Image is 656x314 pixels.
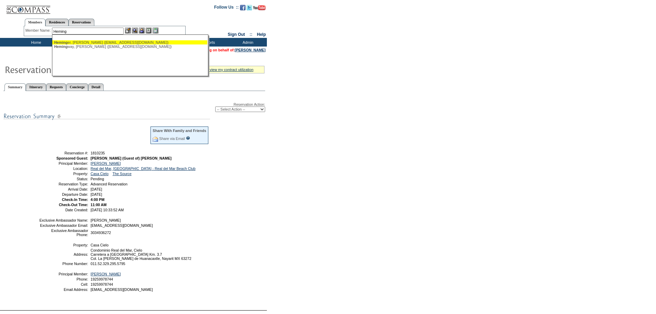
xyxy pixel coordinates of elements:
span: :: [250,32,252,37]
div: er, [PERSON_NAME] ([EMAIL_ADDRESS][DOMAIN_NAME]) [54,40,206,44]
img: Become our fan on Facebook [240,5,246,10]
td: Status: [39,177,88,181]
span: Heming [54,44,67,49]
strong: Sponsored Guest: [56,156,88,160]
td: Address: [39,248,88,261]
td: Principal Member: [39,272,88,276]
td: Property: [39,172,88,176]
a: Detail [88,83,104,91]
img: Subscribe to our YouTube Channel [253,5,265,10]
a: The Source [113,172,132,176]
span: Pending [91,177,104,181]
div: Reservation Action: [3,102,265,112]
span: 1810235 [91,151,105,155]
img: View [132,28,138,33]
td: Exclusive Ambassador Name: [39,218,88,222]
img: subTtlResSummary.gif [3,112,210,121]
a: Share via Email [159,136,185,141]
a: [PERSON_NAME] [91,272,121,276]
a: » view my contract utilization [207,68,253,72]
img: b_edit.gif [125,28,131,33]
td: Email Address: [39,287,88,292]
a: Follow us on Twitter [247,7,252,11]
td: Reservation #: [39,151,88,155]
span: [EMAIL_ADDRESS][DOMAIN_NAME] [91,223,153,227]
div: Share With Family and Friends [153,129,206,133]
img: Follow us on Twitter [247,5,252,10]
div: Member Name: [25,28,52,33]
td: Date Created: [39,208,88,212]
td: Cell: [39,282,88,286]
td: Location: [39,166,88,171]
img: Reservations [146,28,152,33]
td: Principal Member: [39,161,88,165]
a: Become our fan on Facebook [240,7,246,11]
td: Reservation Type: [39,182,88,186]
span: [PERSON_NAME] [91,218,121,222]
span: 3034936272 [91,231,111,235]
td: Property: [39,243,88,247]
span: [DATE] 10:33:52 AM [91,208,124,212]
img: b_calculator.gif [153,28,158,33]
a: Reservations [69,19,94,26]
a: Sign Out [228,32,245,37]
span: [EMAIL_ADDRESS][DOMAIN_NAME] [91,287,153,292]
td: Home [15,38,55,47]
span: [DATE] [91,187,102,191]
a: Casa Cielo [91,172,108,176]
input: What is this? [186,136,190,140]
span: Condominio Real del Mar, Cielo Carretera a [GEOGRAPHIC_DATA] Km. 3.7 Col. La [PERSON_NAME] de Hua... [91,248,191,261]
a: [PERSON_NAME] [91,161,121,165]
span: You are acting on behalf of: [187,48,265,52]
a: Help [257,32,266,37]
strong: Check-In Time: [62,197,88,202]
a: Concierge [66,83,88,91]
span: 19259978744 [91,277,113,281]
a: Members [25,19,46,26]
a: Itinerary [26,83,46,91]
span: 011.52.329.295.5795 [91,262,125,266]
span: [DATE] [91,192,102,196]
img: Impersonate [139,28,145,33]
span: Advanced Reservation [91,182,127,186]
td: Arrival Date: [39,187,88,191]
a: Residences [45,19,69,26]
a: Real del Mar, [GEOGRAPHIC_DATA] - Real del Mar Beach Club [91,166,196,171]
a: Summary [4,83,26,91]
td: Admin [227,38,267,47]
a: Requests [46,83,66,91]
span: 11:00 AM [91,203,106,207]
td: Phone Number: [39,262,88,266]
td: Phone: [39,277,88,281]
img: Reservaton Summary [4,62,142,76]
span: 19259978744 [91,282,113,286]
td: Follow Us :: [214,4,239,12]
span: Casa Cielo [91,243,108,247]
span: Heming [54,40,67,44]
div: way, [PERSON_NAME] ([EMAIL_ADDRESS][DOMAIN_NAME]) [54,44,206,49]
span: [PERSON_NAME] (Guest of) [PERSON_NAME] [91,156,171,160]
td: Exclusive Ambassador Email: [39,223,88,227]
strong: Check-Out Time: [59,203,88,207]
span: 4:00 PM [91,197,104,202]
a: Subscribe to our YouTube Channel [253,7,265,11]
a: [PERSON_NAME] [235,48,265,52]
td: Departure Date: [39,192,88,196]
td: Exclusive Ambassador Phone: [39,229,88,237]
